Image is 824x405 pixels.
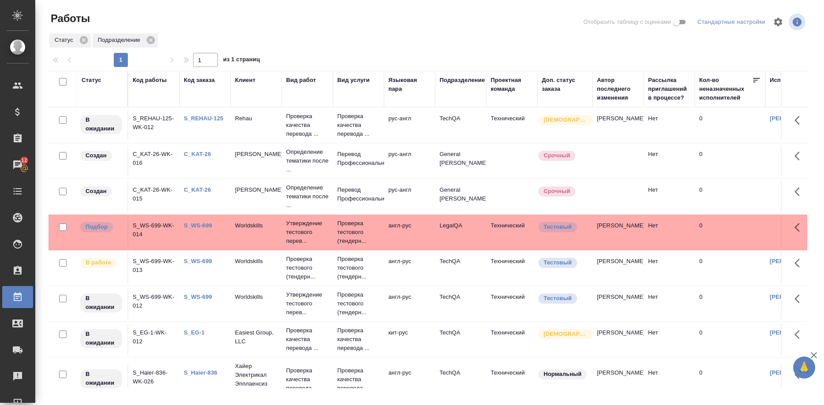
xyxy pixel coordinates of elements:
td: [PERSON_NAME] [593,253,644,283]
p: Подбор [86,223,108,231]
td: C_KAT-26-WK-016 [128,145,179,176]
p: Перевод Профессиональный [337,186,380,203]
td: англ-рус [384,217,435,248]
p: [PERSON_NAME] [235,150,277,159]
td: Нет [644,181,695,212]
button: Здесь прячутся важные кнопки [789,253,810,274]
p: Нормальный [544,370,582,379]
p: Worldskills [235,221,277,230]
div: Проектная команда [491,76,533,93]
button: Здесь прячутся важные кнопки [789,324,810,345]
td: Нет [644,110,695,141]
p: Создан [86,151,107,160]
td: S_EG-1-WK-012 [128,324,179,355]
p: Rehau [235,114,277,123]
td: [PERSON_NAME] [593,217,644,248]
div: Статус [49,33,91,48]
div: Вид работ [286,76,316,85]
span: Посмотреть информацию [789,14,807,30]
td: Технический [486,288,537,319]
p: Проверка качества перевода ... [337,326,380,353]
td: [PERSON_NAME] [593,324,644,355]
td: TechQA [435,110,486,141]
p: Срочный [544,151,570,160]
div: Статус [82,76,101,85]
td: General [PERSON_NAME] [435,145,486,176]
p: Проверка тестового (тендерн... [337,290,380,317]
td: TechQA [435,364,486,395]
td: 0 [695,145,765,176]
div: Можно подбирать исполнителей [79,221,123,233]
td: TechQA [435,253,486,283]
button: Здесь прячутся важные кнопки [789,145,810,167]
td: S_Haier-836-WK-026 [128,364,179,395]
td: TechQA [435,324,486,355]
td: рус-англ [384,110,435,141]
p: В ожидании [86,370,117,387]
td: рус-англ [384,145,435,176]
td: S_WS-699-WK-013 [128,253,179,283]
p: Статус [55,36,76,45]
td: Нет [644,364,695,395]
td: S_REHAU-125-WK-012 [128,110,179,141]
div: Доп. статус заказа [542,76,588,93]
td: 0 [695,364,765,395]
p: Проверка тестового (тендерн... [286,255,328,281]
p: [DEMOGRAPHIC_DATA] [544,330,588,338]
td: 0 [695,217,765,248]
div: Подразделение [93,33,158,48]
td: англ-рус [384,364,435,395]
p: В работе [86,258,111,267]
p: В ожидании [86,294,117,312]
p: Проверка качества перевода ... [286,366,328,393]
div: Код работы [133,76,167,85]
p: [PERSON_NAME] [235,186,277,194]
td: Нет [644,217,695,248]
p: Перевод Профессиональный [337,150,380,167]
p: Проверка качества перевода ... [286,326,328,353]
a: [PERSON_NAME] [770,369,819,376]
button: Здесь прячутся важные кнопки [789,364,810,385]
p: Тестовый [544,223,572,231]
td: Нет [644,288,695,319]
div: split button [695,15,768,29]
div: Рассылка приглашений в процессе? [648,76,690,102]
td: Технический [486,324,537,355]
div: Вид услуги [337,76,370,85]
div: Кол-во неназначенных исполнителей [699,76,752,102]
p: Срочный [544,187,570,196]
td: Технический [486,217,537,248]
p: Утверждение тестового перев... [286,290,328,317]
div: Исполнитель назначен, приступать к работе пока рано [79,293,123,313]
a: S_EG-1 [184,329,205,336]
td: Технический [486,364,537,395]
div: Исполнитель [770,76,809,85]
div: Исполнитель назначен, приступать к работе пока рано [79,114,123,135]
p: Проверка качества перевода ... [337,366,380,393]
div: Исполнитель выполняет работу [79,257,123,269]
td: 0 [695,324,765,355]
div: Клиент [235,76,255,85]
p: Определение тематики после ... [286,148,328,174]
div: Заказ еще не согласован с клиентом, искать исполнителей рано [79,150,123,162]
a: C_KAT-26 [184,151,211,157]
p: В ожидании [86,115,117,133]
p: Тестовый [544,294,572,303]
p: Тестовый [544,258,572,267]
td: [PERSON_NAME] [593,110,644,141]
p: Хайер Электрикал Эпплаенсиз Рус [235,362,277,397]
p: Worldskills [235,293,277,301]
a: S_WS-699 [184,258,212,264]
td: General [PERSON_NAME] [435,181,486,212]
p: В ожидании [86,330,117,347]
div: Подразделение [440,76,485,85]
span: Отобразить таблицу с оценками [583,18,671,26]
td: Нет [644,253,695,283]
button: Здесь прячутся важные кнопки [789,110,810,131]
td: Нет [644,324,695,355]
div: Исполнитель назначен, приступать к работе пока рано [79,328,123,349]
span: Работы [48,11,90,26]
td: TechQA [435,288,486,319]
p: Easiest Group, LLC​ [235,328,277,346]
td: англ-рус [384,253,435,283]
